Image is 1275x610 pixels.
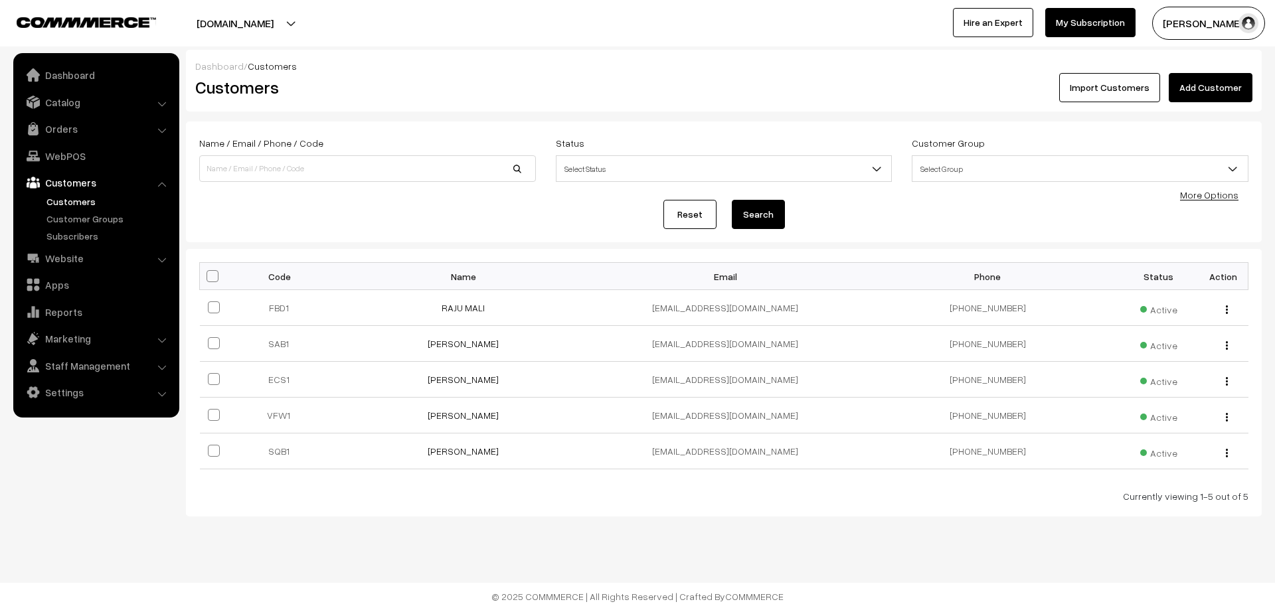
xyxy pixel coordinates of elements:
[43,194,175,208] a: Customers
[233,326,333,362] td: SAB1
[428,338,499,349] a: [PERSON_NAME]
[857,326,1119,362] td: [PHONE_NUMBER]
[43,229,175,243] a: Subscribers
[725,591,784,602] a: COMMMERCE
[556,136,584,150] label: Status
[17,17,156,27] img: COMMMERCE
[912,136,985,150] label: Customer Group
[594,290,857,326] td: [EMAIL_ADDRESS][DOMAIN_NAME]
[594,433,857,469] td: [EMAIL_ADDRESS][DOMAIN_NAME]
[17,300,175,324] a: Reports
[17,246,175,270] a: Website
[428,445,499,457] a: [PERSON_NAME]
[594,362,857,398] td: [EMAIL_ADDRESS][DOMAIN_NAME]
[43,212,175,226] a: Customer Groups
[150,7,320,40] button: [DOMAIN_NAME]
[233,362,333,398] td: ECS1
[1169,73,1252,102] a: Add Customer
[233,398,333,433] td: VFW1
[857,433,1119,469] td: [PHONE_NUMBER]
[594,326,857,362] td: [EMAIL_ADDRESS][DOMAIN_NAME]
[953,8,1033,37] a: Hire an Expert
[594,398,857,433] td: [EMAIL_ADDRESS][DOMAIN_NAME]
[17,13,133,29] a: COMMMERCE
[857,398,1119,433] td: [PHONE_NUMBER]
[1238,13,1258,33] img: user
[1059,73,1160,102] a: Import Customers
[663,200,717,229] a: Reset
[199,136,323,150] label: Name / Email / Phone / Code
[17,117,175,141] a: Orders
[1119,263,1199,290] th: Status
[594,263,857,290] th: Email
[195,60,244,72] a: Dashboard
[17,354,175,378] a: Staff Management
[17,273,175,297] a: Apps
[1226,449,1228,457] img: Menu
[17,171,175,194] a: Customers
[199,155,536,182] input: Name / Email / Phone / Code
[1140,371,1177,388] span: Active
[1045,8,1136,37] a: My Subscription
[1226,413,1228,421] img: Menu
[428,410,499,421] a: [PERSON_NAME]
[912,157,1248,181] span: Select Group
[857,290,1119,326] td: [PHONE_NUMBER]
[17,63,175,87] a: Dashboard
[233,263,333,290] th: Code
[556,155,892,182] span: Select Status
[1226,341,1228,350] img: Menu
[248,60,297,72] span: Customers
[1180,189,1238,200] a: More Options
[17,90,175,114] a: Catalog
[442,302,485,313] a: RAJU MALI
[428,374,499,385] a: [PERSON_NAME]
[233,290,333,326] td: FBD1
[857,263,1119,290] th: Phone
[1140,299,1177,317] span: Active
[17,380,175,404] a: Settings
[1140,335,1177,352] span: Active
[1140,407,1177,424] span: Active
[199,489,1248,503] div: Currently viewing 1-5 out of 5
[233,433,333,469] td: SQB1
[857,362,1119,398] td: [PHONE_NUMBER]
[912,155,1248,182] span: Select Group
[333,263,595,290] th: Name
[17,144,175,168] a: WebPOS
[1152,7,1265,40] button: [PERSON_NAME]
[17,327,175,350] a: Marketing
[195,59,1252,73] div: /
[732,200,785,229] button: Search
[1226,305,1228,314] img: Menu
[1199,263,1248,290] th: Action
[556,157,892,181] span: Select Status
[1140,443,1177,460] span: Active
[1226,377,1228,386] img: Menu
[195,77,714,98] h2: Customers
